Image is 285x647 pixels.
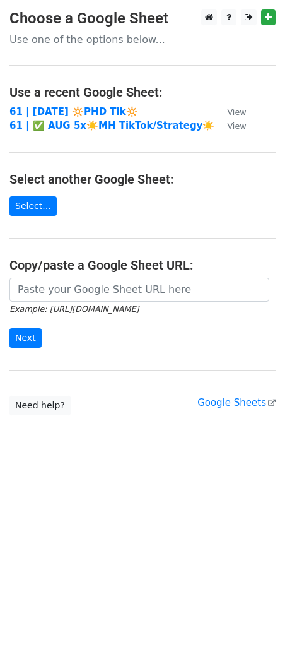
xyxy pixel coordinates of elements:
h3: Choose a Google Sheet [9,9,276,28]
a: Google Sheets [197,397,276,408]
h4: Use a recent Google Sheet: [9,85,276,100]
small: View [227,107,246,117]
a: View [214,120,246,131]
a: View [214,106,246,117]
input: Paste your Google Sheet URL here [9,278,269,302]
a: Need help? [9,396,71,415]
a: 61 | [DATE] 🔆PHD Tik🔆 [9,106,138,117]
h4: Copy/paste a Google Sheet URL: [9,258,276,273]
p: Use one of the options below... [9,33,276,46]
small: Example: [URL][DOMAIN_NAME] [9,304,139,314]
input: Next [9,328,42,348]
h4: Select another Google Sheet: [9,172,276,187]
a: 61 | ✅ AUG 5x☀️MH TikTok/Strategy☀️ [9,120,214,131]
a: Select... [9,196,57,216]
small: View [227,121,246,131]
